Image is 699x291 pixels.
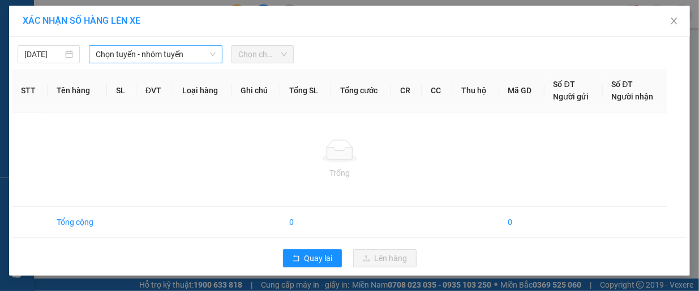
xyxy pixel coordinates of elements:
[612,92,654,101] span: Người nhận
[280,69,331,112] th: Tổng SL
[21,167,658,179] div: Trống
[554,80,575,89] span: Số ĐT
[499,207,544,238] td: 0
[107,69,136,112] th: SL
[670,16,679,25] span: close
[283,249,342,267] button: rollbackQuay lại
[280,207,331,238] td: 0
[612,80,633,89] span: Số ĐT
[96,46,216,63] span: Chọn tuyến - nhóm tuyến
[452,69,499,112] th: Thu hộ
[353,249,417,267] button: uploadLên hàng
[658,6,690,37] button: Close
[48,69,107,112] th: Tên hàng
[48,207,107,238] td: Tổng cộng
[391,69,422,112] th: CR
[331,69,391,112] th: Tổng cước
[173,69,231,112] th: Loại hàng
[554,92,589,101] span: Người gửi
[499,69,544,112] th: Mã GD
[238,46,287,63] span: Chọn chuyến
[292,254,300,263] span: rollback
[209,51,216,58] span: down
[23,15,140,26] span: XÁC NHẬN SỐ HÀNG LÊN XE
[12,69,48,112] th: STT
[305,252,333,264] span: Quay lại
[422,69,452,112] th: CC
[231,69,281,112] th: Ghi chú
[136,69,173,112] th: ĐVT
[24,48,63,60] input: 15/09/2025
